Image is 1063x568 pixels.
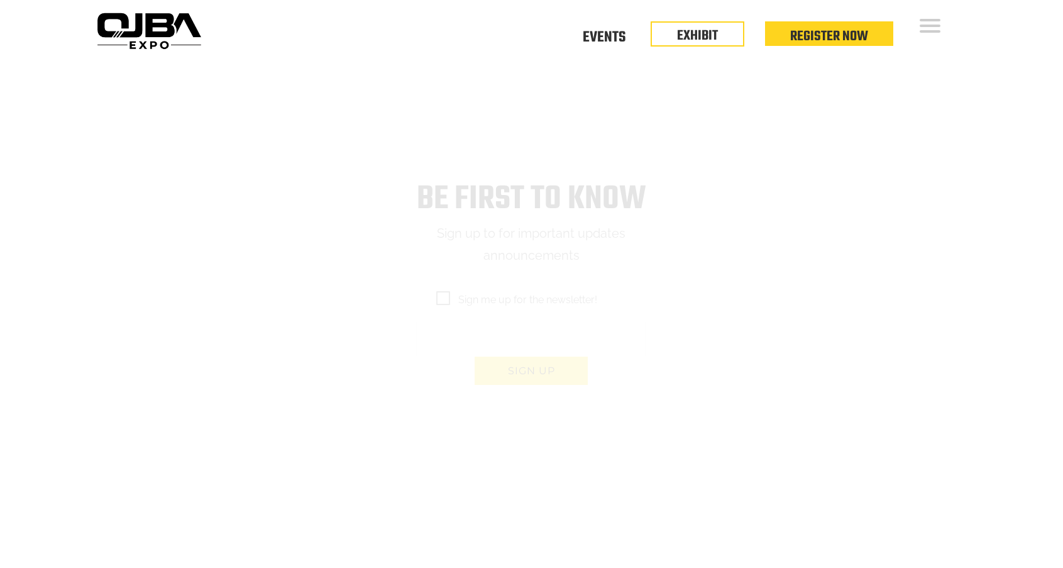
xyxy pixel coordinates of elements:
[436,292,597,308] span: Sign me up for the newsletter!
[790,26,868,47] a: Register Now
[475,357,588,385] button: Sign up
[388,223,674,267] p: Sign up to for important updates announcements
[388,180,674,220] h1: Be first to know
[677,25,718,47] a: EXHIBIT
